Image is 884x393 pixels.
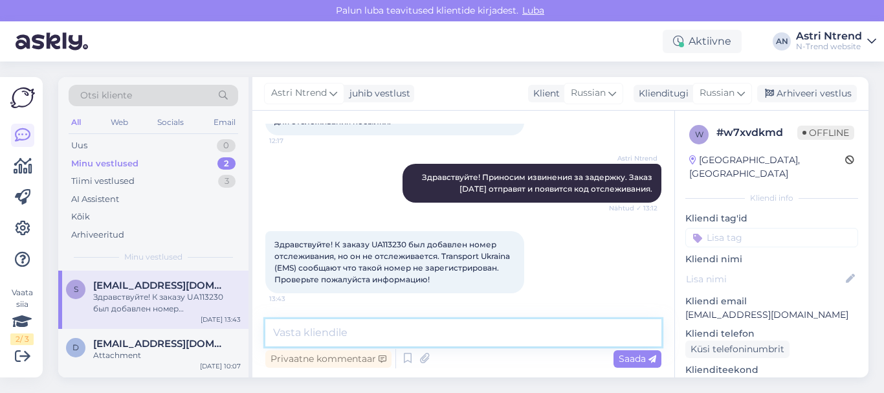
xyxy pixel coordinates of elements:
div: Kliendi info [685,192,858,204]
div: Arhiveeri vestlus [757,85,857,102]
div: # w7xvdkmd [716,125,797,140]
div: [DATE] 13:43 [201,315,241,324]
span: Nähtud ✓ 13:12 [609,203,657,213]
div: Astri Ntrend [796,31,862,41]
span: 13:43 [269,294,318,304]
div: [DATE] 10:07 [200,361,241,371]
div: AN [773,32,791,51]
div: Email [211,114,238,131]
div: [GEOGRAPHIC_DATA], [GEOGRAPHIC_DATA] [689,153,845,181]
div: Klienditugi [634,87,689,100]
div: Uus [71,139,87,152]
input: Lisa nimi [686,272,843,286]
div: Vaata siia [10,287,34,345]
span: Offline [797,126,854,140]
span: Saada [619,353,656,365]
div: 2 / 3 [10,333,34,345]
input: Lisa tag [685,228,858,247]
div: 2 [217,157,236,170]
div: 0 [217,139,236,152]
span: Russian [571,86,606,100]
img: Askly Logo [10,87,35,108]
a: Astri NtrendN-Trend website [796,31,876,52]
div: Aktiivne [663,30,742,53]
p: Klienditeekond [685,363,858,377]
span: Здравствуйте! Приносим извинения за задержку. Заказ [DATE] отправят и появится код отслеживания. [422,172,654,194]
span: w [695,129,703,139]
span: s [74,284,78,294]
span: Russian [700,86,735,100]
div: Socials [155,114,186,131]
span: Otsi kliente [80,89,132,102]
p: Kliendi tag'id [685,212,858,225]
div: Arhiveeritud [71,229,124,241]
div: Tiimi vestlused [71,175,135,188]
span: Здравствуйте! К заказу UA113230 был добавлен номер отслеживания, но он не отслеживается. Transpor... [274,240,512,284]
div: Attachment [93,350,241,361]
div: N-Trend website [796,41,862,52]
div: Klient [528,87,560,100]
div: Kõik [71,210,90,223]
p: Kliendi telefon [685,327,858,341]
div: juhib vestlust [344,87,410,100]
div: Здравствуйте! К заказу UA113230 был добавлен номер отслеживания, но он не отслеживается. Transpor... [93,291,241,315]
span: svyatikdasha@gmail.com [93,280,228,291]
p: [EMAIL_ADDRESS][DOMAIN_NAME] [685,308,858,322]
span: diana0221@gmail.com [93,338,228,350]
div: Privaatne kommentaar [265,350,392,368]
div: Web [108,114,131,131]
div: Küsi telefoninumbrit [685,341,790,358]
span: Astri Ntrend [271,86,327,100]
span: Astri Ntrend [609,153,657,163]
span: Minu vestlused [124,251,182,263]
p: Kliendi nimi [685,253,858,266]
span: d [72,342,79,352]
p: Kliendi email [685,295,858,308]
span: Luba [518,5,548,16]
div: Minu vestlused [71,157,138,170]
div: All [69,114,83,131]
span: 12:17 [269,136,318,146]
div: AI Assistent [71,193,119,206]
div: 3 [218,175,236,188]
